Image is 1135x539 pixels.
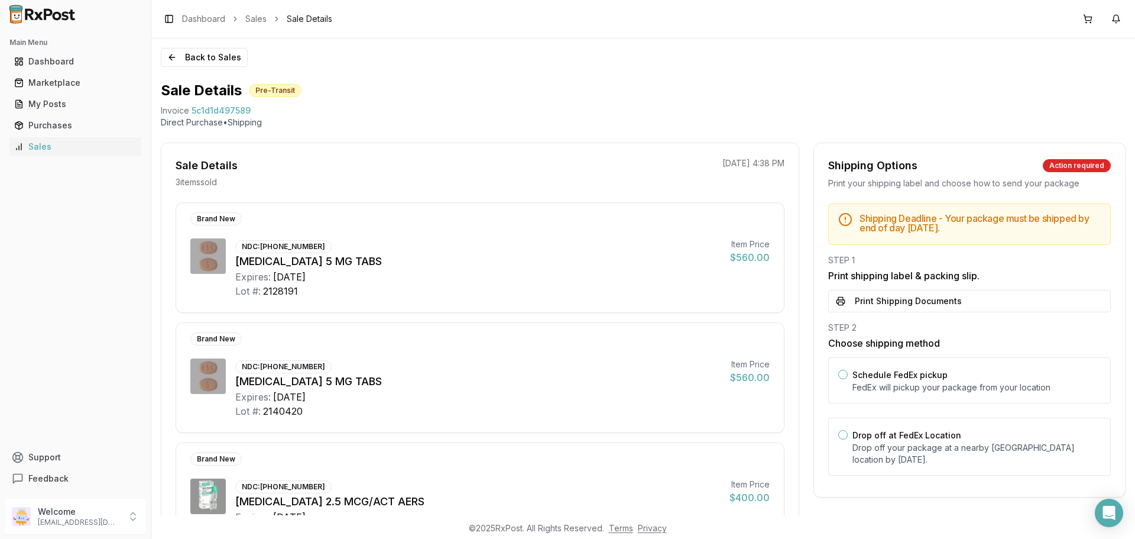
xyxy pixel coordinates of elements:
[190,212,242,225] div: Brand New
[273,270,306,284] div: [DATE]
[860,214,1101,233] h5: Shipping Deadline - Your package must be shipped by end of day [DATE] .
[1043,159,1111,172] div: Action required
[5,73,146,92] button: Marketplace
[5,116,146,135] button: Purchases
[182,13,332,25] nav: breadcrumb
[249,84,301,97] div: Pre-Transit
[235,360,332,373] div: NDC: [PHONE_NUMBER]
[161,117,1126,128] p: Direct Purchase • Shipping
[828,254,1111,266] div: STEP 1
[28,473,69,485] span: Feedback
[235,493,720,510] div: [MEDICAL_DATA] 2.5 MCG/ACT AERS
[730,238,770,250] div: Item Price
[852,442,1101,466] p: Drop off your package at a nearby [GEOGRAPHIC_DATA] location by [DATE] .
[5,52,146,71] button: Dashboard
[161,105,189,117] div: Invoice
[263,404,303,418] div: 2140420
[235,253,721,270] div: [MEDICAL_DATA] 5 MG TABS
[14,120,137,131] div: Purchases
[245,13,267,25] a: Sales
[12,507,31,526] img: User avatar
[638,523,667,533] a: Privacy
[609,523,633,533] a: Terms
[235,373,721,390] div: [MEDICAL_DATA] 5 MG TABS
[263,284,298,298] div: 2128191
[722,157,784,169] p: [DATE] 4:38 PM
[176,176,217,188] p: 3 item s sold
[9,136,141,157] a: Sales
[828,290,1111,312] button: Print Shipping Documents
[5,468,146,489] button: Feedback
[14,141,137,153] div: Sales
[182,13,225,25] a: Dashboard
[9,38,141,47] h2: Main Menu
[235,390,271,404] div: Expires:
[9,115,141,136] a: Purchases
[176,157,238,174] div: Sale Details
[828,177,1111,189] div: Print your shipping label and choose how to send your package
[235,240,332,253] div: NDC: [PHONE_NUMBER]
[235,480,332,493] div: NDC: [PHONE_NUMBER]
[9,51,141,72] a: Dashboard
[38,518,120,527] p: [EMAIL_ADDRESS][DOMAIN_NAME]
[9,72,141,93] a: Marketplace
[828,336,1111,350] h3: Choose shipping method
[5,447,146,468] button: Support
[38,506,120,518] p: Welcome
[235,270,271,284] div: Expires:
[828,269,1111,283] h3: Print shipping label & packing slip.
[852,370,948,380] label: Schedule FedEx pickup
[5,137,146,156] button: Sales
[14,98,137,110] div: My Posts
[730,370,770,385] div: $560.00
[5,95,146,114] button: My Posts
[161,81,242,100] h1: Sale Details
[190,359,226,394] img: Eliquis 5 MG TABS
[730,250,770,264] div: $560.00
[190,333,242,346] div: Brand New
[852,430,961,440] label: Drop off at FedEx Location
[729,479,770,490] div: Item Price
[828,322,1111,334] div: STEP 2
[5,5,80,24] img: RxPost Logo
[287,13,332,25] span: Sale Details
[190,453,242,466] div: Brand New
[161,48,248,67] button: Back to Sales
[235,284,261,298] div: Lot #:
[1095,499,1123,527] div: Open Intercom Messenger
[190,238,226,274] img: Eliquis 5 MG TABS
[235,404,261,418] div: Lot #:
[729,490,770,505] div: $400.00
[273,510,306,524] div: [DATE]
[235,510,271,524] div: Expires:
[192,105,251,117] span: 5c1d1d497589
[730,359,770,370] div: Item Price
[14,56,137,67] div: Dashboard
[9,93,141,115] a: My Posts
[14,77,137,89] div: Marketplace
[190,479,226,514] img: Spiriva Respimat 2.5 MCG/ACT AERS
[273,390,306,404] div: [DATE]
[852,382,1101,393] p: FedEx will pickup your package from your location
[828,157,917,174] div: Shipping Options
